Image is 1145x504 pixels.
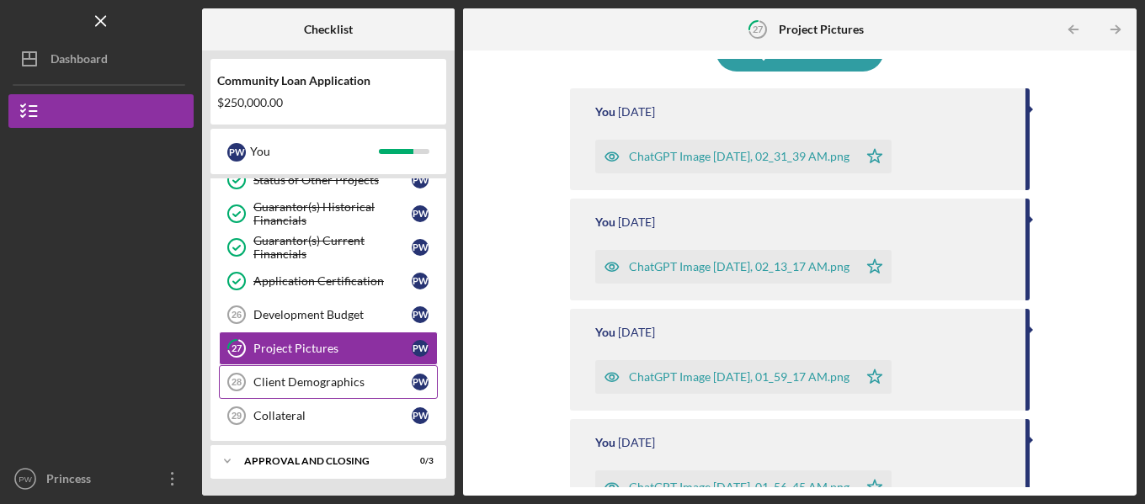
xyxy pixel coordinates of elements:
[51,42,108,80] div: Dashboard
[595,250,892,284] button: ChatGPT Image [DATE], 02_13_17 AM.png
[219,163,438,197] a: Status of Other ProjectsPW
[253,308,412,321] div: Development Budget
[227,143,246,162] div: P W
[595,215,615,229] div: You
[8,42,194,76] button: Dashboard
[412,407,429,424] div: P W
[253,274,412,288] div: Application Certification
[412,205,429,222] div: P W
[219,365,438,399] a: 28Client DemographicsPW
[219,231,438,264] a: Guarantor(s) Current FinancialsPW
[753,24,764,34] tspan: 27
[8,462,194,496] button: PWPrincess [PERSON_NAME]
[595,105,615,119] div: You
[232,411,242,421] tspan: 29
[304,23,353,36] b: Checklist
[217,96,439,109] div: $250,000.00
[253,342,412,355] div: Project Pictures
[629,480,849,494] div: ChatGPT Image [DATE], 01_56_45 AM.png
[253,173,412,187] div: Status of Other Projects
[250,137,379,166] div: You
[232,310,242,320] tspan: 26
[219,399,438,432] a: 29CollateralPW
[595,326,615,339] div: You
[629,150,849,163] div: ChatGPT Image [DATE], 02_31_39 AM.png
[629,260,849,273] div: ChatGPT Image [DATE], 02_13_17 AM.png
[219,264,438,298] a: Application CertificationPW
[412,340,429,357] div: P W
[412,374,429,390] div: P W
[219,298,438,332] a: 26Development BudgetPW
[253,200,412,227] div: Guarantor(s) Historical Financials
[595,360,892,394] button: ChatGPT Image [DATE], 01_59_17 AM.png
[253,375,412,389] div: Client Demographics
[412,172,429,188] div: P W
[412,306,429,323] div: P W
[244,456,391,466] div: Approval and Closing
[412,239,429,256] div: P W
[595,140,892,173] button: ChatGPT Image [DATE], 02_31_39 AM.png
[403,456,434,466] div: 0 / 3
[253,409,412,422] div: Collateral
[779,23,864,36] b: Project Pictures
[253,234,412,261] div: Guarantor(s) Current Financials
[595,436,615,449] div: You
[629,370,849,384] div: ChatGPT Image [DATE], 01_59_17 AM.png
[232,377,242,387] tspan: 28
[219,332,438,365] a: 27Project PicturesPW
[595,470,892,504] button: ChatGPT Image [DATE], 01_56_45 AM.png
[618,436,655,449] time: 2025-09-22 15:44
[219,197,438,231] a: Guarantor(s) Historical FinancialsPW
[618,215,655,229] time: 2025-09-22 15:45
[232,343,242,354] tspan: 27
[217,74,439,88] div: Community Loan Application
[618,326,655,339] time: 2025-09-22 15:44
[19,475,32,484] text: PW
[618,105,655,119] time: 2025-09-22 15:45
[412,273,429,289] div: P W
